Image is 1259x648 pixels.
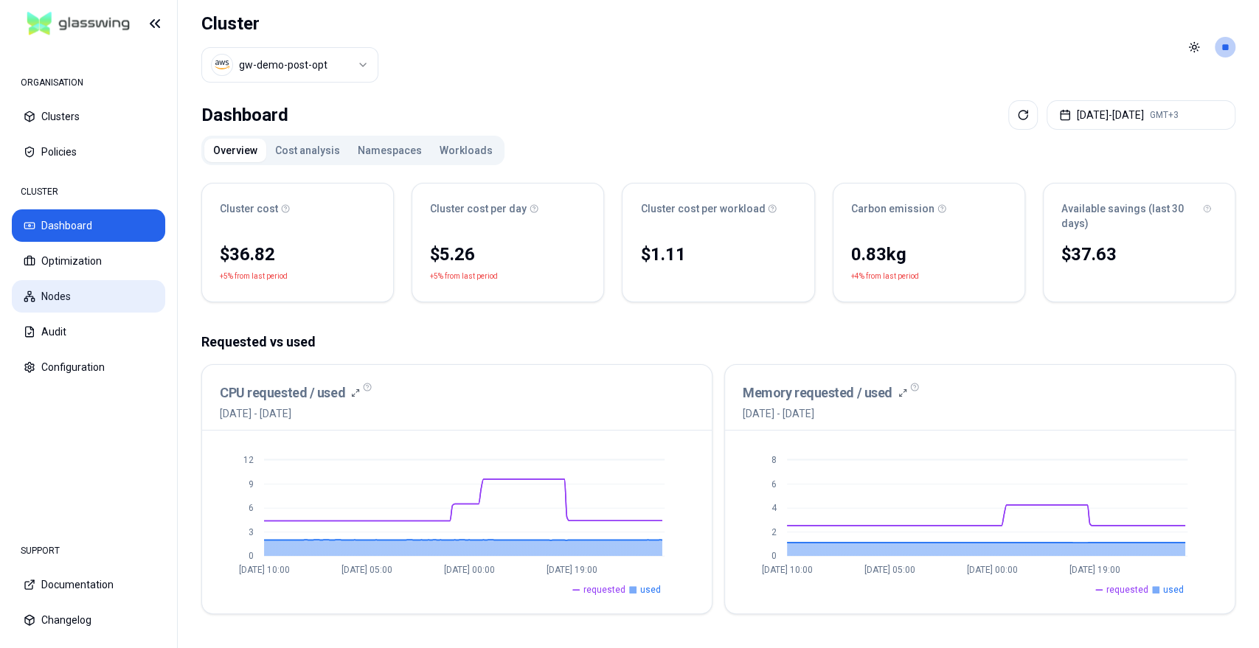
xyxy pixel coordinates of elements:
tspan: [DATE] 19:00 [546,565,597,575]
img: aws [215,58,229,72]
div: CLUSTER [12,177,165,206]
tspan: 0 [249,551,254,561]
div: Cluster cost per day [430,201,586,216]
div: Available savings (last 30 days) [1061,201,1217,231]
tspan: 3 [249,527,254,537]
div: $37.63 [1061,243,1217,266]
span: [DATE] - [DATE] [220,406,360,421]
div: Carbon emission [851,201,1007,216]
tspan: [DATE] 10:00 [239,565,290,575]
tspan: [DATE] 05:00 [341,565,392,575]
div: Cluster cost [220,201,375,216]
tspan: [DATE] 10:00 [762,565,813,575]
button: Policies [12,136,165,168]
div: ORGANISATION [12,68,165,97]
tspan: 9 [249,479,254,490]
h3: Memory requested / used [743,383,892,403]
span: used [640,584,661,596]
div: $36.82 [220,243,375,266]
div: 0.83 kg [851,243,1007,266]
button: Nodes [12,280,165,313]
span: [DATE] - [DATE] [743,406,907,421]
tspan: [DATE] 19:00 [1069,565,1120,575]
div: Dashboard [201,100,288,130]
button: Clusters [12,100,165,133]
button: Namespaces [349,139,431,162]
tspan: 6 [249,503,254,513]
button: Documentation [12,568,165,601]
div: $1.11 [640,243,796,266]
tspan: 6 [771,479,777,490]
button: Changelog [12,604,165,636]
div: gw-demo-post-opt [239,58,327,72]
button: Configuration [12,351,165,383]
tspan: [DATE] 00:00 [443,565,494,575]
span: requested [583,584,625,596]
p: +4% from last period [851,269,919,284]
p: Requested vs used [201,332,1235,352]
span: used [1163,584,1184,596]
button: Optimization [12,245,165,277]
img: GlassWing [21,7,136,41]
p: +5% from last period [220,269,288,284]
tspan: [DATE] 00:00 [966,565,1017,575]
tspan: 8 [771,455,777,465]
button: Overview [204,139,266,162]
p: +5% from last period [430,269,498,284]
tspan: [DATE] 05:00 [864,565,915,575]
span: GMT+3 [1150,109,1179,121]
tspan: 12 [243,455,254,465]
div: Cluster cost per workload [640,201,796,216]
button: Dashboard [12,209,165,242]
span: requested [1106,584,1148,596]
button: Workloads [431,139,502,162]
tspan: 2 [771,527,777,537]
div: $5.26 [430,243,586,266]
h1: Cluster [201,12,378,35]
button: [DATE]-[DATE]GMT+3 [1047,100,1235,130]
div: SUPPORT [12,536,165,565]
tspan: 4 [771,503,777,513]
h3: CPU requested / used [220,383,345,403]
button: Cost analysis [266,139,349,162]
button: Audit [12,316,165,348]
button: Select a value [201,47,378,83]
tspan: 0 [771,551,777,561]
